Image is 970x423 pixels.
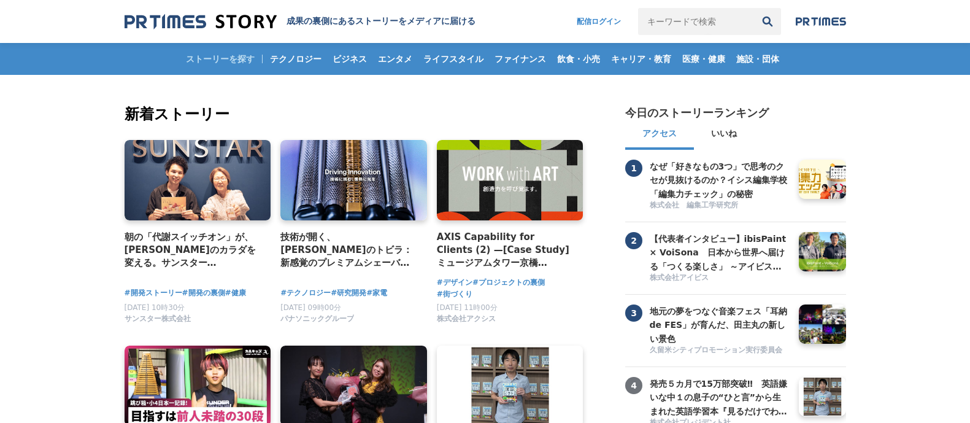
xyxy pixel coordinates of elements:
[280,317,354,326] a: パナソニックグループ
[280,314,354,324] span: パナソニックグループ
[125,303,185,312] span: [DATE] 10時30分
[650,273,790,284] a: 株式会社アイビス
[265,43,326,75] a: テクノロジー
[328,43,372,75] a: ビジネス
[677,43,730,75] a: 医療・健康
[638,8,754,35] input: キーワードで検索
[490,53,551,64] span: ファイナンス
[625,377,642,394] span: 4
[650,200,738,211] span: 株式会社 編集工学研究所
[125,230,261,270] a: 朝の「代謝スイッチオン」が、[PERSON_NAME]のカラダを変える。サンスター「[GEOGRAPHIC_DATA]」から生まれた、新しい健康飲料の開発舞台裏
[677,53,730,64] span: 医療・健康
[437,230,574,270] a: AXIS Capability for Clients (2) —[Case Study] ミュージアムタワー京橋 「WORK with ART」
[552,43,605,75] a: 飲食・小売
[754,8,781,35] button: 検索
[366,287,387,299] a: #家電
[650,160,790,201] h3: なぜ「好きなもの3つ」で思考のクセが見抜けるのか？イシス編集学校「編集力チェック」の秘密
[265,53,326,64] span: テクノロジー
[731,53,784,64] span: 施設・団体
[606,43,676,75] a: キャリア・教育
[328,53,372,64] span: ビジネス
[650,200,790,212] a: 株式会社 編集工学研究所
[694,120,754,150] button: いいね
[125,103,586,125] h2: 新着ストーリー
[552,53,605,64] span: 飲食・小売
[280,287,331,299] a: #テクノロジー
[625,106,769,120] h2: 今日のストーリーランキング
[418,53,488,64] span: ライフスタイル
[650,345,782,355] span: 久留米シティプロモーション実行委員会
[182,287,225,299] a: #開発の裏側
[225,287,246,299] a: #健康
[125,14,475,30] a: 成果の裏側にあるストーリーをメディアに届ける 成果の裏側にあるストーリーをメディアに届ける
[418,43,488,75] a: ライフスタイル
[437,289,472,300] a: #街づくり
[625,160,642,177] span: 1
[125,14,277,30] img: 成果の裏側にあるストーリーをメディアに届ける
[437,317,496,326] a: 株式会社アクシス
[650,345,790,357] a: 久留米シティプロモーション実行委員会
[650,305,790,344] a: 地元の夢をつなぐ音楽フェス「耳納 de FES」が育んだ、田主丸の新しい景色
[564,8,633,35] a: 配信ログイン
[625,305,642,322] span: 3
[125,314,191,324] span: サンスター株式会社
[125,317,191,326] a: サンスター株式会社
[287,16,475,27] h1: 成果の裏側にあるストーリーをメディアに届ける
[650,377,790,418] h3: 発売５カ月で15万部突破‼ 英語嫌いな中１の息子の“ひと言”から生まれた英語学習本『見るだけでわかる‼ 英語ピクト図鑑』異例ヒットの要因
[437,303,498,312] span: [DATE] 11時00分
[650,160,790,199] a: なぜ「好きなもの3つ」で思考のクセが見抜けるのか？イシス編集学校「編集力チェック」の秘密
[625,120,694,150] button: アクセス
[280,230,417,270] a: 技術が開く、[PERSON_NAME]のトビラ：新感覚のプレミアムシェーバー「ラムダッシュ パームイン」
[437,277,472,289] a: #デザイン
[606,53,676,64] span: キャリア・教育
[625,232,642,249] span: 2
[650,232,790,273] h3: 【代表者インタビュー】ibisPaint × VoiSona 日本から世界へ届ける「つくる楽しさ」 ～アイビスがテクノスピーチと挑戦する、新しい創作文化の形成～
[650,377,790,416] a: 発売５カ月で15万部突破‼ 英語嫌いな中１の息子の“ひと言”から生まれた英語学習本『見るだけでわかる‼ 英語ピクト図鑑』異例ヒットの要因
[373,53,417,64] span: エンタメ
[731,43,784,75] a: 施設・団体
[472,277,545,289] a: #プロジェクトの裏側
[490,43,551,75] a: ファイナンス
[650,305,790,346] h3: 地元の夢をつなぐ音楽フェス「耳納 de FES」が育んだ、田主丸の新しい景色
[331,287,366,299] a: #研究開発
[650,232,790,271] a: 【代表者インタビュー】ibisPaint × VoiSona 日本から世界へ届ける「つくる楽しさ」 ～アイビスがテクノスピーチと挑戦する、新しい創作文化の形成～
[373,43,417,75] a: エンタメ
[280,303,341,312] span: [DATE] 09時00分
[796,17,846,26] img: prtimes
[437,314,496,324] span: 株式会社アクシス
[650,273,709,283] span: 株式会社アイビス
[125,287,182,299] a: #開発ストーリー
